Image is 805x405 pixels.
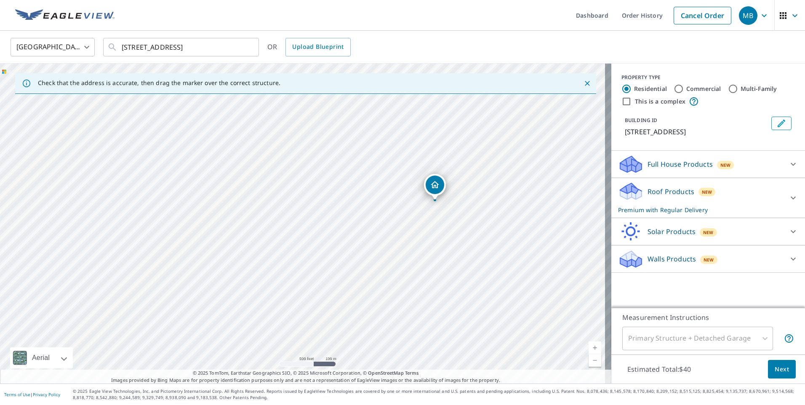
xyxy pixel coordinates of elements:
div: PROPERTY TYPE [621,74,795,81]
div: OR [267,38,351,56]
label: Residential [634,85,667,93]
div: Primary Structure + Detached Garage [622,327,773,350]
div: Roof ProductsNewPremium with Regular Delivery [618,181,798,214]
span: New [702,189,712,195]
input: Search by address or latitude-longitude [122,35,242,59]
span: New [703,229,714,236]
span: Upload Blueprint [292,42,344,52]
a: Current Level 16, Zoom Out [589,354,601,367]
a: Upload Blueprint [285,38,350,56]
span: Your report will include the primary structure and a detached garage if one exists. [784,333,794,344]
a: Current Level 16, Zoom In [589,341,601,354]
label: This is a complex [635,97,685,106]
a: Privacy Policy [33,392,60,397]
a: Terms of Use [4,392,30,397]
a: Cancel Order [674,7,731,24]
span: New [704,256,714,263]
span: New [720,162,731,168]
button: Edit building 1 [771,117,792,130]
p: © 2025 Eagle View Technologies, Inc. and Pictometry International Corp. All Rights Reserved. Repo... [73,388,801,401]
a: Terms [405,370,419,376]
div: Dropped pin, building 1, Residential property, 210 Bethel Ln Bowling Green, KY 42103 [424,174,446,200]
p: Solar Products [648,226,696,237]
img: EV Logo [15,9,115,22]
label: Commercial [686,85,721,93]
p: Measurement Instructions [622,312,794,322]
div: [GEOGRAPHIC_DATA] [11,35,95,59]
div: Solar ProductsNew [618,221,798,242]
div: Full House ProductsNew [618,154,798,174]
span: Next [775,364,789,375]
a: OpenStreetMap [368,370,403,376]
div: Aerial [29,347,52,368]
p: Premium with Regular Delivery [618,205,783,214]
div: MB [739,6,757,25]
div: Aerial [10,347,73,368]
p: Roof Products [648,187,694,197]
p: | [4,392,60,397]
div: Walls ProductsNew [618,249,798,269]
button: Close [582,78,593,89]
p: Walls Products [648,254,696,264]
p: BUILDING ID [625,117,657,124]
p: Estimated Total: $40 [621,360,698,378]
p: Full House Products [648,159,713,169]
span: © 2025 TomTom, Earthstar Geographics SIO, © 2025 Microsoft Corporation, © [193,370,419,377]
p: Check that the address is accurate, then drag the marker over the correct structure. [38,79,280,87]
p: [STREET_ADDRESS] [625,127,768,137]
button: Next [768,360,796,379]
label: Multi-Family [741,85,777,93]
